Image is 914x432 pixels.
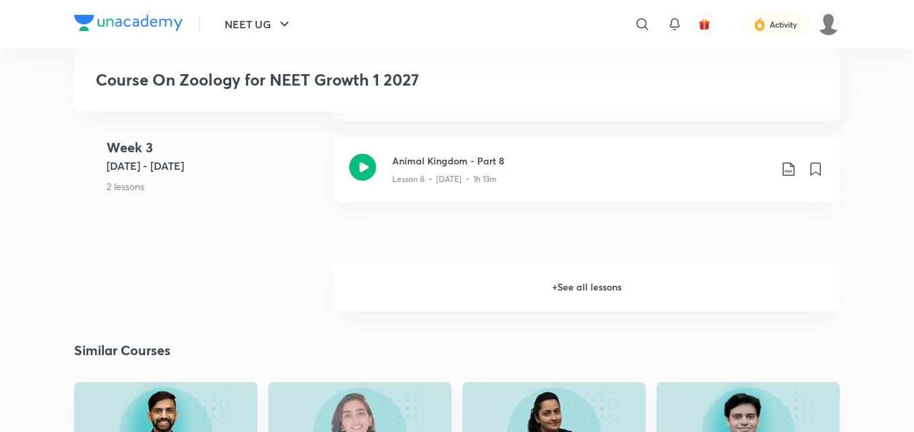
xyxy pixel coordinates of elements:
h3: Animal Kingdom - Part 8 [392,154,770,168]
button: NEET UG [216,11,301,38]
p: 2 lessons [106,179,322,193]
h2: Similar Courses [74,340,171,361]
a: Animal Kingdom - Part 8Lesson 8 • [DATE] • 1h 13m [333,137,840,218]
a: Company Logo [74,15,183,34]
img: activity [754,16,766,32]
h5: [DATE] - [DATE] [106,158,322,174]
h6: + See all lessons [333,264,840,311]
img: avatar [698,18,710,30]
p: Lesson 8 • [DATE] • 1h 13m [392,173,497,185]
img: VIVEK [817,13,840,36]
h4: Week 3 [106,137,322,158]
img: Company Logo [74,15,183,31]
h3: Course On Zoology for NEET Growth 1 2027 [96,70,623,90]
button: avatar [694,13,715,35]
